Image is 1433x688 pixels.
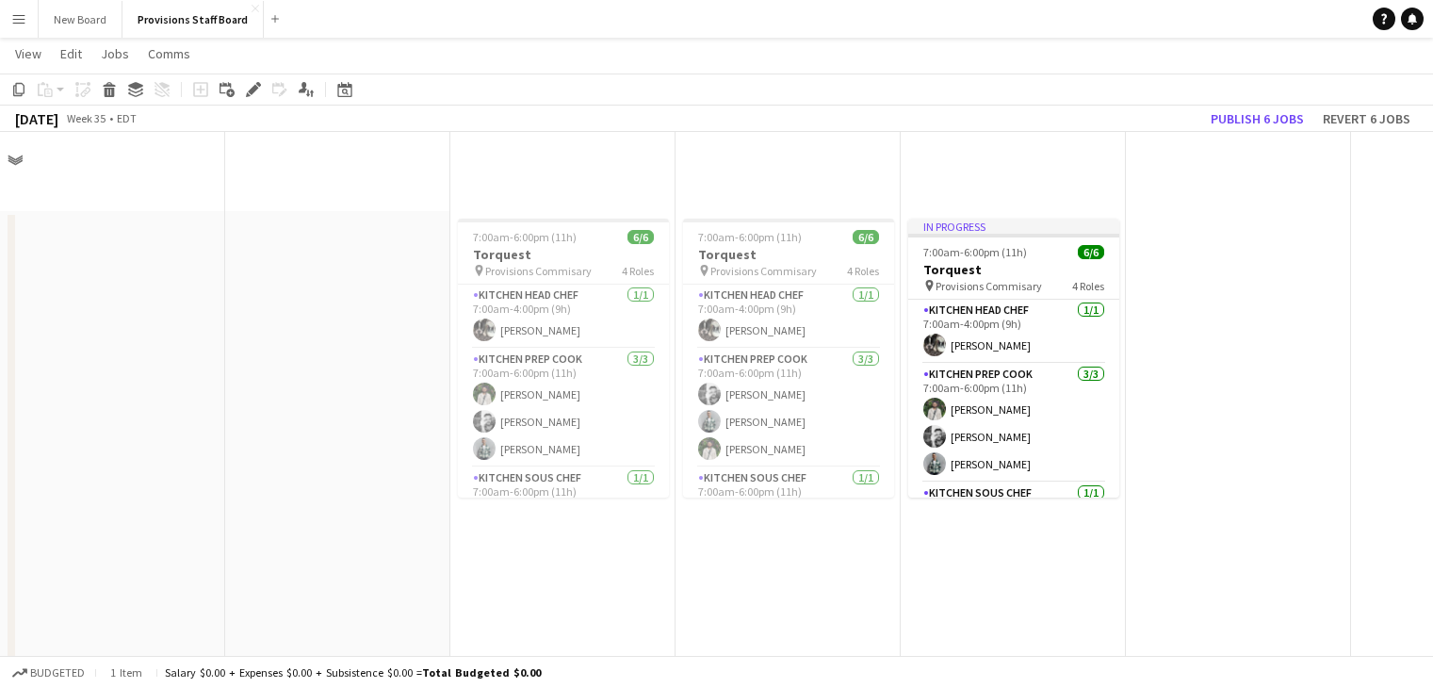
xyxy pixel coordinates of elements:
[622,264,654,278] span: 4 Roles
[683,349,894,467] app-card-role: Kitchen Prep Cook3/37:00am-6:00pm (11h)[PERSON_NAME][PERSON_NAME][PERSON_NAME]
[422,665,541,680] span: Total Budgeted $0.00
[458,285,669,349] app-card-role: Kitchen Head Chef1/17:00am-4:00pm (9h)[PERSON_NAME]
[39,1,122,38] button: New Board
[458,467,669,532] app-card-role: Kitchen Sous Chef1/17:00am-6:00pm (11h)
[53,41,90,66] a: Edit
[908,483,1119,547] app-card-role: Kitchen Sous Chef1/1
[117,111,137,125] div: EDT
[908,261,1119,278] h3: Torquest
[1315,106,1418,131] button: Revert 6 jobs
[908,219,1119,234] div: In progress
[683,246,894,263] h3: Torquest
[908,300,1119,364] app-card-role: Kitchen Head Chef1/17:00am-4:00pm (9h)[PERSON_NAME]
[473,230,577,244] span: 7:00am-6:00pm (11h)
[847,264,879,278] span: 4 Roles
[15,109,58,128] div: [DATE]
[698,230,802,244] span: 7:00am-6:00pm (11h)
[165,665,541,680] div: Salary $0.00 + Expenses $0.00 + Subsistence $0.00 =
[458,246,669,263] h3: Torquest
[683,219,894,498] app-job-card: 7:00am-6:00pm (11h)6/6Torquest Provisions Commisary4 RolesKitchen Head Chef1/17:00am-4:00pm (9h)[...
[93,41,137,66] a: Jobs
[104,665,149,680] span: 1 item
[936,279,1042,293] span: Provisions Commisary
[122,1,264,38] button: Provisions Staff Board
[908,219,1119,498] app-job-card: In progress7:00am-6:00pm (11h)6/6Torquest Provisions Commisary4 RolesKitchen Head Chef1/17:00am-4...
[458,349,669,467] app-card-role: Kitchen Prep Cook3/37:00am-6:00pm (11h)[PERSON_NAME][PERSON_NAME][PERSON_NAME]
[683,285,894,349] app-card-role: Kitchen Head Chef1/17:00am-4:00pm (9h)[PERSON_NAME]
[683,467,894,532] app-card-role: Kitchen Sous Chef1/17:00am-6:00pm (11h)
[627,230,654,244] span: 6/6
[458,219,669,498] app-job-card: 7:00am-6:00pm (11h)6/6Torquest Provisions Commisary4 RolesKitchen Head Chef1/17:00am-4:00pm (9h)[...
[1072,279,1104,293] span: 4 Roles
[853,230,879,244] span: 6/6
[30,666,85,680] span: Budgeted
[1078,245,1104,259] span: 6/6
[1203,106,1311,131] button: Publish 6 jobs
[60,45,82,62] span: Edit
[101,45,129,62] span: Jobs
[15,45,41,62] span: View
[710,264,817,278] span: Provisions Commisary
[140,41,198,66] a: Comms
[8,41,49,66] a: View
[9,663,88,683] button: Budgeted
[148,45,190,62] span: Comms
[485,264,592,278] span: Provisions Commisary
[62,111,109,125] span: Week 35
[923,245,1027,259] span: 7:00am-6:00pm (11h)
[908,364,1119,483] app-card-role: Kitchen Prep Cook3/37:00am-6:00pm (11h)[PERSON_NAME][PERSON_NAME][PERSON_NAME]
